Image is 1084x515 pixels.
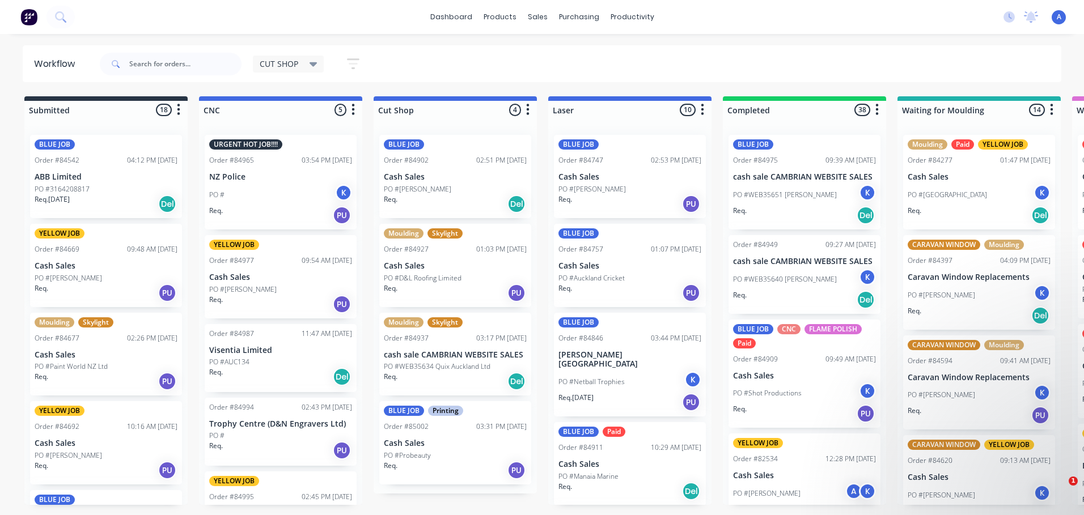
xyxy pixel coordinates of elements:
iframe: Intercom live chat [1045,476,1073,504]
p: Cash Sales [35,350,177,360]
div: PU [857,405,875,423]
div: 03:17 PM [DATE] [476,333,527,343]
div: 09:27 AM [DATE] [825,240,876,250]
div: PU [333,206,351,224]
p: Req. [733,290,747,300]
div: Order #84747 [558,155,603,165]
p: PO # [209,431,225,441]
div: YELLOW JOBOrder #8497709:54 AM [DATE]Cash SalesPO #[PERSON_NAME]Req.PU [205,235,357,318]
p: [PERSON_NAME][GEOGRAPHIC_DATA] [558,350,701,369]
div: YELLOW JOB [209,240,259,250]
div: 09:41 AM [DATE] [1000,356,1051,366]
div: YELLOW JOB [733,438,783,448]
div: Order #84987 [209,329,254,339]
div: K [859,382,876,399]
input: Search for orders... [129,53,242,75]
div: K [335,184,352,201]
p: Cash Sales [35,261,177,271]
div: 09:48 AM [DATE] [127,244,177,254]
p: Cash Sales [209,273,352,282]
div: 01:47 PM [DATE] [1000,155,1051,165]
div: 11:47 AM [DATE] [302,329,352,339]
p: Cash Sales [384,261,527,271]
p: Req. [558,283,572,293]
p: PO #D&L Roofing Limited [384,273,461,283]
div: Order #84669 [35,244,79,254]
div: Order #84902 [384,155,429,165]
div: Del [158,195,176,213]
div: YELLOW JOBOrder #8466909:48 AM [DATE]Cash SalesPO #[PERSON_NAME]Req.PU [30,224,182,307]
p: PO #[PERSON_NAME] [35,450,102,461]
div: 02:43 PM [DATE] [302,402,352,412]
p: Req. [384,194,397,205]
div: Del [507,372,526,390]
div: URGENT HOT JOB!!!!Order #8496503:54 PM [DATE]NZ PolicePO #KReq.PU [205,135,357,229]
p: Cash Sales [908,172,1051,182]
div: 10:16 AM [DATE] [127,422,177,432]
div: YELLOW JOBOrder #8469210:16 AM [DATE]Cash SalesPO #[PERSON_NAME]Req.PU [30,401,182,484]
p: Req. [384,372,397,382]
div: Order #8494909:27 AM [DATE]cash sale CAMBRIAN WEBSITE SALESPO #WEB35640 [PERSON_NAME]KReq.Del [729,235,880,314]
div: A [845,483,862,500]
div: Order #84995 [209,492,254,502]
p: Cash Sales [733,371,876,381]
div: Moulding [984,240,1024,250]
div: PU [682,195,700,213]
div: K [859,269,876,286]
div: MouldingSkylightOrder #8492701:03 PM [DATE]Cash SalesPO #D&L Roofing LimitedReq.PU [379,224,531,307]
div: YELLOW JOB [35,406,84,416]
div: CARAVAN WINDOW [908,240,980,250]
div: 04:12 PM [DATE] [127,155,177,165]
p: Cash Sales [733,471,876,480]
div: BLUE JOBOrder #8454204:12 PM [DATE]ABB LimitedPO #3164208817Req.[DATE]Del [30,135,182,218]
p: Req. [733,504,747,514]
div: BLUE JOB [35,139,75,150]
div: BLUE JOB [733,324,773,334]
div: 03:31 PM [DATE] [476,422,527,432]
div: BLUE JOBOrder #8474702:53 PM [DATE]Cash SalesPO #[PERSON_NAME]Req.PU [554,135,706,218]
div: purchasing [553,8,605,25]
p: PO #AUC134 [209,357,249,367]
div: YELLOW JOB [35,228,84,239]
p: Req. [733,404,747,414]
div: PU [682,393,700,411]
p: PO #3164208817 [35,184,90,194]
div: PU [682,284,700,302]
p: Visentia Limited [209,346,352,355]
div: YELLOW JOB [978,139,1028,150]
div: Order #8498711:47 AM [DATE]Visentia LimitedPO #AUC134Req.Del [205,324,357,392]
div: Order #84911 [558,442,603,453]
div: Del [1031,307,1049,325]
p: PO #WEB35640 [PERSON_NAME] [733,274,837,284]
div: Printing [428,406,463,416]
p: Cash Sales [558,172,701,182]
div: BLUE JOBPaidOrder #8491110:29 AM [DATE]Cash SalesPO #Manaia MarineReq.Del [554,422,706,505]
p: PO #[PERSON_NAME] [908,490,975,500]
div: Order #84542 [35,155,79,165]
p: PO #Shot Productions [733,388,802,398]
div: BLUE JOB [35,495,75,505]
p: Req. [384,461,397,471]
p: PO #Probeauty [384,450,431,461]
p: PO #[PERSON_NAME] [209,284,277,295]
div: Order #84927 [384,244,429,254]
div: CNC [777,324,801,334]
span: CUT SHOP [260,58,298,70]
div: Order #84846 [558,333,603,343]
div: Order #84277 [908,155,952,165]
div: 01:07 PM [DATE] [651,244,701,254]
p: cash sale CAMBRIAN WEBSITE SALES [733,172,876,182]
p: PO #[PERSON_NAME] [558,184,626,194]
div: 09:54 AM [DATE] [302,256,352,266]
p: Req. [35,283,48,293]
div: 02:51 PM [DATE] [476,155,527,165]
div: BLUE JOB [384,406,424,416]
div: FLAME POLISH [804,324,862,334]
div: 12:28 PM [DATE] [825,454,876,464]
div: BLUE JOBOrder #8484603:44 PM [DATE][PERSON_NAME][GEOGRAPHIC_DATA]PO #Netball TrophiesKReq.[DATE]PU [554,313,706,417]
div: Moulding [384,228,424,239]
p: cash sale CAMBRIAN WEBSITE SALES [384,350,527,360]
p: Req. [908,306,921,316]
div: Del [857,291,875,309]
p: PO #[PERSON_NAME] [908,290,975,300]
